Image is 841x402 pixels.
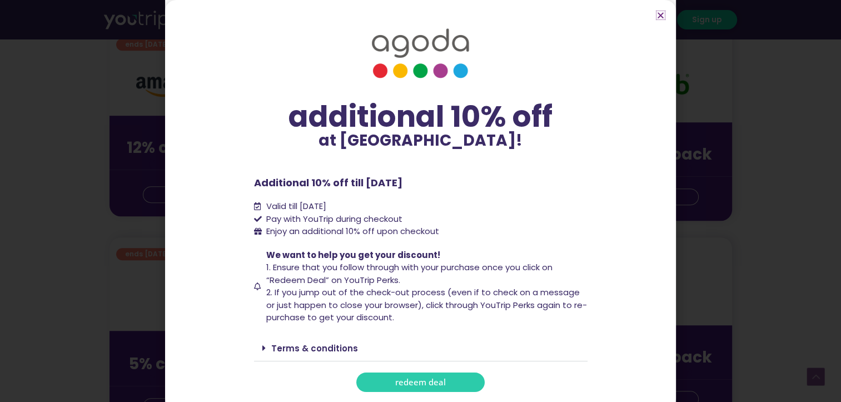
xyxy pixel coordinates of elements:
span: 2. If you jump out of the check-out process (even if to check on a message or just happen to clos... [266,286,587,323]
span: Pay with YouTrip during checkout [263,213,402,226]
a: redeem deal [356,373,485,392]
span: Enjoy an additional 10% off upon checkout [266,225,439,237]
p: at [GEOGRAPHIC_DATA]! [254,133,588,148]
div: Terms & conditions [254,335,588,361]
span: redeem deal [395,378,446,386]
span: Valid till [DATE] [263,200,326,213]
a: Terms & conditions [271,343,358,354]
span: We want to help you get your discount! [266,249,440,261]
a: Close [656,11,665,19]
span: 1. Ensure that you follow through with your purchase once you click on “Redeem Deal” on YouTrip P... [266,261,553,286]
div: additional 10% off [254,101,588,133]
p: Additional 10% off till [DATE] [254,175,588,190]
